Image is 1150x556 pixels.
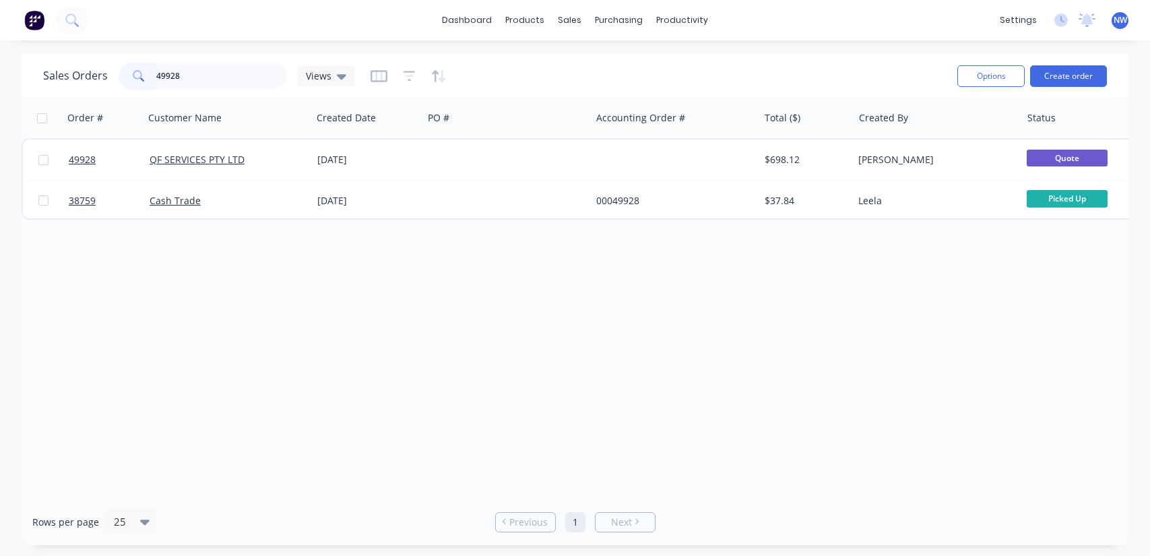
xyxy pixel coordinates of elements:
[43,69,108,82] h1: Sales Orders
[499,10,551,30] div: products
[565,512,585,532] a: Page 1 is your current page
[765,194,843,208] div: $37.84
[156,63,288,90] input: Search...
[317,111,376,125] div: Created Date
[317,153,418,166] div: [DATE]
[69,194,96,208] span: 38759
[317,194,418,208] div: [DATE]
[1030,65,1107,87] button: Create order
[858,153,1008,166] div: [PERSON_NAME]
[69,181,150,221] a: 38759
[1027,111,1056,125] div: Status
[859,111,908,125] div: Created By
[509,516,548,529] span: Previous
[490,512,661,532] ul: Pagination
[1114,14,1127,26] span: NW
[69,140,150,180] a: 49928
[858,194,1008,208] div: Leela
[1027,150,1108,166] span: Quote
[596,194,746,208] div: 00049928
[306,69,331,83] span: Views
[69,153,96,166] span: 49928
[435,10,499,30] a: dashboard
[150,153,245,166] a: QF SERVICES PTY LTD
[67,111,103,125] div: Order #
[993,10,1044,30] div: settings
[1027,190,1108,207] span: Picked Up
[649,10,715,30] div: productivity
[150,194,201,207] a: Cash Trade
[588,10,649,30] div: purchasing
[32,516,99,529] span: Rows per page
[551,10,588,30] div: sales
[428,111,449,125] div: PO #
[596,111,685,125] div: Accounting Order #
[765,153,843,166] div: $698.12
[611,516,632,529] span: Next
[957,65,1025,87] button: Options
[496,516,555,529] a: Previous page
[148,111,222,125] div: Customer Name
[765,111,800,125] div: Total ($)
[24,10,44,30] img: Factory
[596,516,655,529] a: Next page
